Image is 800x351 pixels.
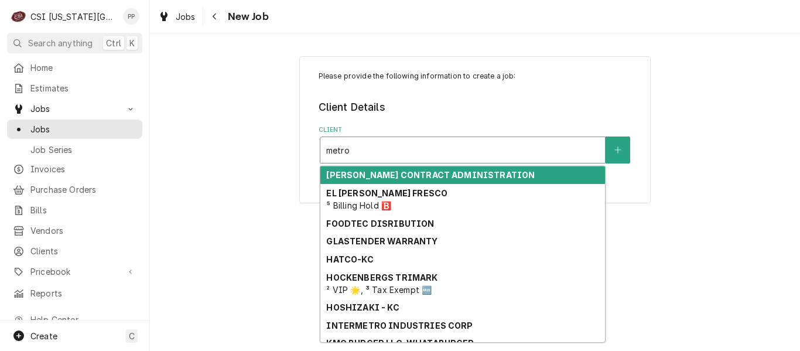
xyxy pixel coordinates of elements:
strong: HOCKENBERGS TRIMARK [326,272,437,282]
div: C [11,8,27,25]
button: Navigate back [206,7,224,26]
div: Philip Potter's Avatar [123,8,139,25]
span: Home [30,62,136,74]
label: Client [319,125,632,135]
a: Jobs [153,7,200,26]
strong: INTERMETRO INDUSTRIES CORP [326,321,473,330]
strong: [PERSON_NAME] CONTRACT ADMINISTRATION [326,170,535,180]
span: Jobs [176,11,196,23]
span: Bills [30,204,136,216]
span: Pricebook [30,265,119,278]
div: PP [123,8,139,25]
a: Reports [7,284,142,303]
div: CSI Kansas City's Avatar [11,8,27,25]
a: Vendors [7,221,142,240]
a: Purchase Orders [7,180,142,199]
span: Purchase Orders [30,183,136,196]
svg: Create New Client [614,146,621,154]
span: Help Center [30,313,135,326]
div: Job Create/Update [299,56,651,203]
a: Invoices [7,159,142,179]
a: Estimates [7,79,142,98]
span: Create [30,331,57,341]
span: Clients [30,245,136,257]
a: Bills [7,200,142,220]
strong: FOODTEC DISRIBUTION [326,219,434,229]
strong: EL [PERSON_NAME] FRESCO [326,188,447,198]
p: Please provide the following information to create a job: [319,71,632,81]
span: Jobs [30,123,136,135]
span: Search anything [28,37,93,49]
a: Jobs [7,120,142,139]
div: CSI [US_STATE][GEOGRAPHIC_DATA] [30,11,117,23]
a: Home [7,58,142,77]
span: Reports [30,287,136,299]
a: Clients [7,241,142,261]
span: Estimates [30,82,136,94]
a: Go to Pricebook [7,262,142,281]
span: ⁵ Billing Hold 🅱️ [326,200,391,210]
a: Go to Jobs [7,99,142,118]
span: Jobs [30,103,119,115]
span: New Job [224,9,269,25]
span: Job Series [30,144,136,156]
strong: KMO BURGER LLC-WHATABURGER [326,338,474,348]
a: Go to Help Center [7,310,142,329]
div: Job Create/Update Form [319,71,632,163]
legend: Client Details [319,100,632,115]
strong: GLASTENDER WARRANTY [326,236,437,246]
span: K [129,37,135,49]
button: Create New Client [606,137,630,163]
span: Vendors [30,224,136,237]
strong: HOSHIZAKI - KC [326,302,399,312]
div: Client [319,125,632,163]
a: Job Series [7,140,142,159]
span: Ctrl [106,37,121,49]
span: ² VIP 🌟, ³ Tax Exempt 🆓 [326,285,432,295]
span: C [129,330,135,342]
span: Invoices [30,163,136,175]
strong: HATCO-KC [326,254,373,264]
button: Search anythingCtrlK [7,33,142,53]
